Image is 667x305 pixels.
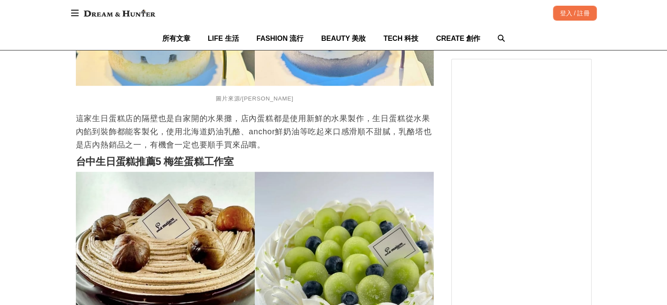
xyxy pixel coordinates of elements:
span: CREATE 創作 [436,35,480,42]
img: Dream & Hunter [79,5,160,21]
span: TECH 科技 [383,35,418,42]
span: FASHION 流行 [257,35,304,42]
a: LIFE 生活 [208,27,239,50]
a: 所有文章 [162,27,190,50]
a: BEAUTY 美妝 [321,27,366,50]
a: FASHION 流行 [257,27,304,50]
strong: 台中生日蛋糕推薦5 梅笙蛋糕工作室 [76,156,234,167]
span: LIFE 生活 [208,35,239,42]
a: TECH 科技 [383,27,418,50]
div: 登入 / 註冊 [553,6,597,21]
span: 圖片來源/[PERSON_NAME] [216,95,293,102]
span: 所有文章 [162,35,190,42]
a: CREATE 創作 [436,27,480,50]
p: 這家生日蛋糕店的隔壁也是自家開的水果攤，店內蛋糕都是使用新鮮的水果製作，生日蛋糕從水果內餡到裝飾都能客製化，使用北海道奶油乳酪、anchor鮮奶油等吃起來口感滑順不甜膩，乳酪塔也是店內熱銷品之一... [76,112,434,151]
span: BEAUTY 美妝 [321,35,366,42]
